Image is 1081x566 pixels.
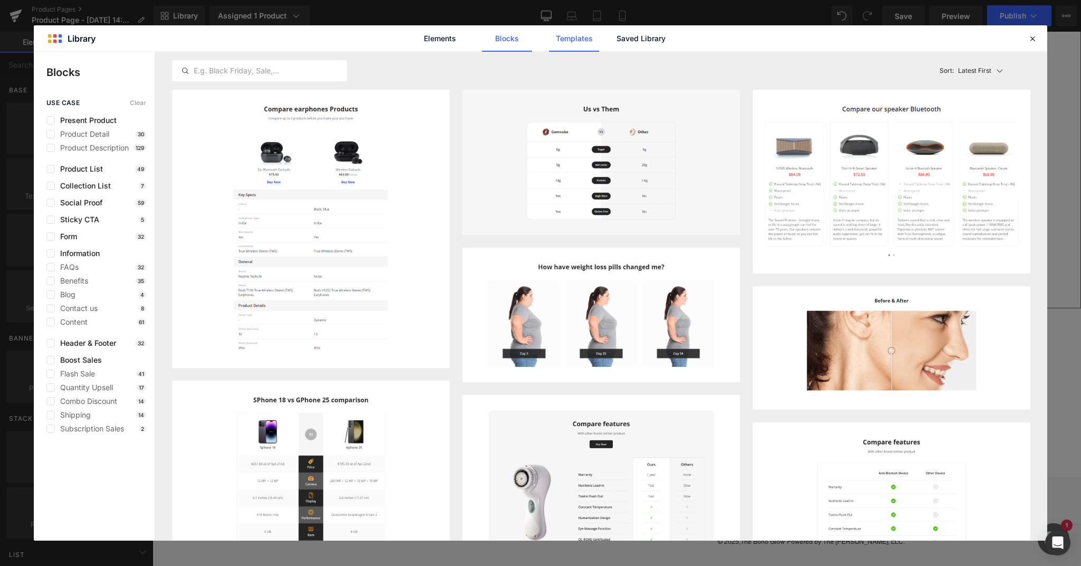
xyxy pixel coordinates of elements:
span: Product Description [55,144,129,152]
p: 32 [136,264,146,270]
span: Contact us [55,304,98,313]
p: 129 [134,145,146,151]
input: E.g. Black Friday, Sale,... [173,64,346,77]
span: Present Product [55,116,117,125]
span: FAQs [55,263,79,271]
span: Boost Sales [55,356,102,364]
span: Product Detail [55,130,109,138]
div: Open Intercom Messenger [1045,530,1070,555]
a: Saved Library [616,25,666,52]
a: Grapefruit Agave Body Butter [548,14,697,27]
p: 61 [137,319,146,325]
img: Grapefruit Agave Body Butter [215,199,285,251]
a: Templates [549,25,599,52]
img: image [172,90,450,368]
span: Blog [55,290,75,299]
small: © 2025, [565,506,632,514]
span: Benefits [55,277,88,285]
span: use case [46,99,80,107]
span: $16.00 [611,30,634,42]
a: Explore Blocks [365,354,460,375]
a: Grapefruit Agave Body Butter [215,199,288,254]
span: Clear [130,99,146,107]
a: Powered by The [PERSON_NAME], LLC. [634,506,752,514]
p: or Drag & Drop elements from left sidebar [165,384,764,391]
p: 2 [139,426,146,432]
span: Header & Footer [55,339,116,347]
button: Add To Cart [586,138,659,161]
p: 17 [137,384,146,391]
p: 4 [138,291,146,298]
span: Flash Sale [55,370,95,378]
span: Sort: [940,67,954,74]
a: Grapefruit Agave Body Butter [157,199,213,254]
img: image [753,90,1030,273]
p: 32 [136,233,146,240]
label: Title [472,57,773,70]
p: 41 [136,371,146,377]
span: Content [55,318,88,326]
a: Blocks [482,25,532,52]
span: Information [55,249,100,258]
p: 32 [136,340,146,346]
p: Latest First [958,66,991,76]
span: Default Title [483,70,529,92]
a: Add Single Section [469,354,564,375]
span: Subscription Sales [55,425,124,433]
p: 30 [136,131,146,137]
span: Form [55,232,77,241]
p: 14 [136,398,146,404]
span: Product List [55,165,103,173]
p: 59 [136,200,146,206]
span: Social Proof [55,199,102,207]
span: Combo Discount [55,397,117,405]
span: Shipping [55,411,91,419]
a: Expand / Collapse [653,141,667,157]
p: 14 [136,412,146,418]
span: Sticky CTA [55,215,99,224]
img: image [462,90,740,235]
span: Quantity Upsell [55,383,113,392]
p: Blocks [46,64,155,80]
label: Quantity [472,101,773,114]
p: 8 [139,305,146,312]
a: Elements [415,25,465,52]
img: image [462,248,740,382]
button: Latest FirstSort:Latest First [935,52,1030,90]
span: Collection List [55,182,111,190]
p: 35 [136,278,146,284]
img: Grapefruit Agave Body Butter [216,9,396,190]
inbox-online-store-chat: Shopify online store chat [882,492,920,526]
span: (P) Cart Button [592,141,652,157]
img: image [753,286,1030,410]
a: The Boho Glow [588,506,632,514]
p: 5 [139,216,146,223]
p: 49 [135,166,146,172]
img: Grapefruit Agave Body Butter [157,199,210,251]
p: 7 [139,183,146,189]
